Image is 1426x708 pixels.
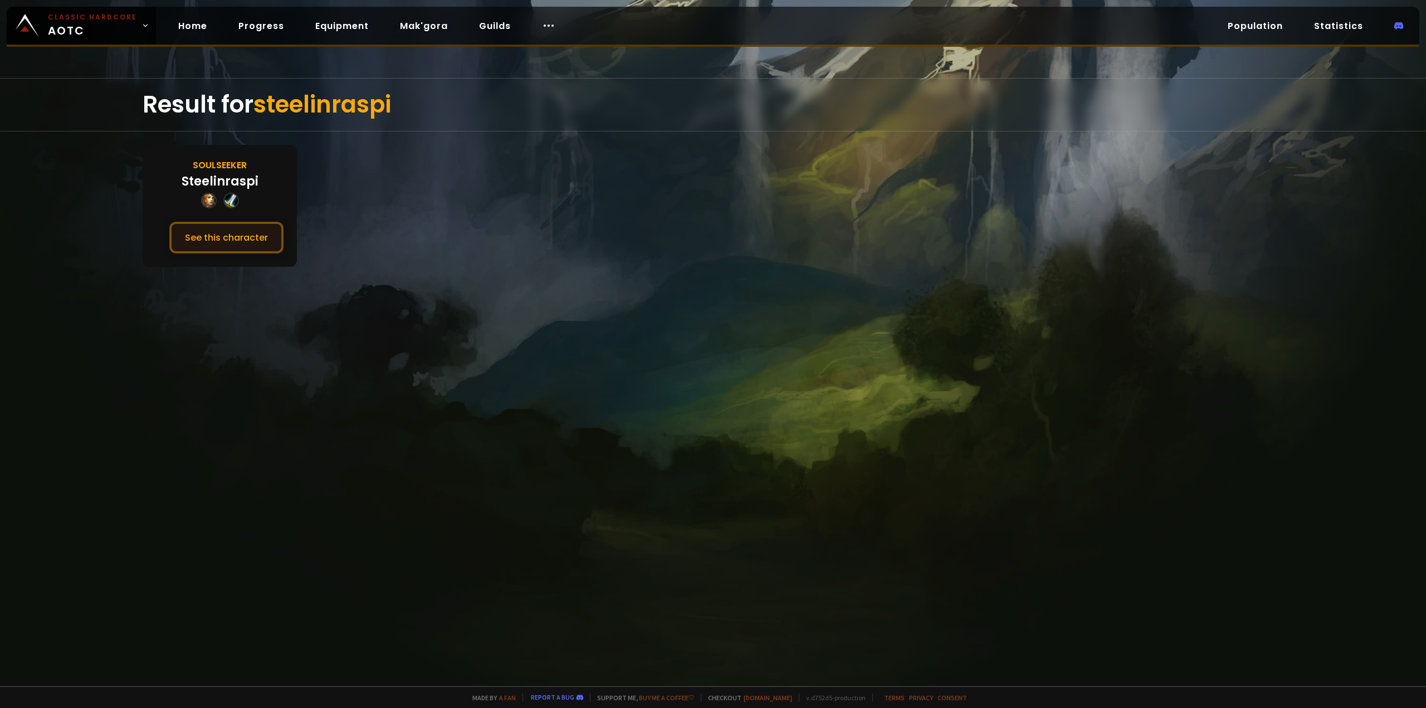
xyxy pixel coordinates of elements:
[1219,14,1292,37] a: Population
[499,694,516,702] a: a fan
[1305,14,1372,37] a: Statistics
[470,14,520,37] a: Guilds
[7,7,156,45] a: Classic HardcoreAOTC
[744,694,792,702] a: [DOMAIN_NAME]
[182,172,258,191] div: Steelinraspi
[639,694,694,702] a: Buy me a coffee
[909,694,933,702] a: Privacy
[169,14,216,37] a: Home
[253,88,391,121] span: steelinraspi
[531,693,574,701] a: Report a bug
[391,14,457,37] a: Mak'gora
[701,694,792,702] span: Checkout
[193,158,247,172] div: Soulseeker
[799,694,866,702] span: v. d752d5 - production
[143,79,1283,131] div: Result for
[48,12,137,22] small: Classic Hardcore
[169,222,284,253] button: See this character
[229,14,293,37] a: Progress
[937,694,967,702] a: Consent
[466,694,516,702] span: Made by
[884,694,905,702] a: Terms
[48,12,137,39] span: AOTC
[590,694,694,702] span: Support me,
[306,14,378,37] a: Equipment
